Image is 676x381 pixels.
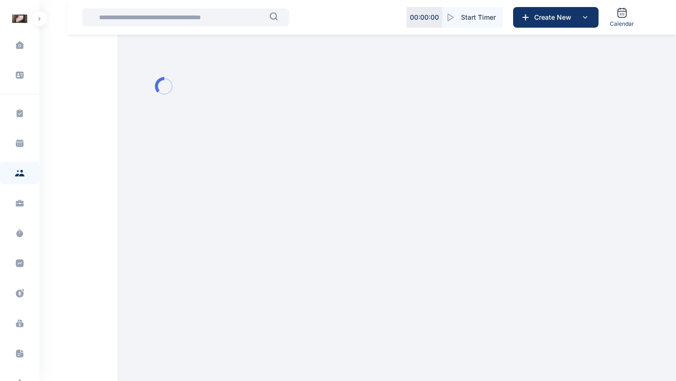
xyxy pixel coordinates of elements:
[461,13,496,22] span: Start Timer
[410,13,439,22] p: 00 : 00 : 00
[513,7,599,28] button: Create New
[610,20,634,28] span: Calendar
[606,3,638,31] a: Calendar
[530,13,579,22] span: Create New
[442,7,503,28] button: Start Timer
